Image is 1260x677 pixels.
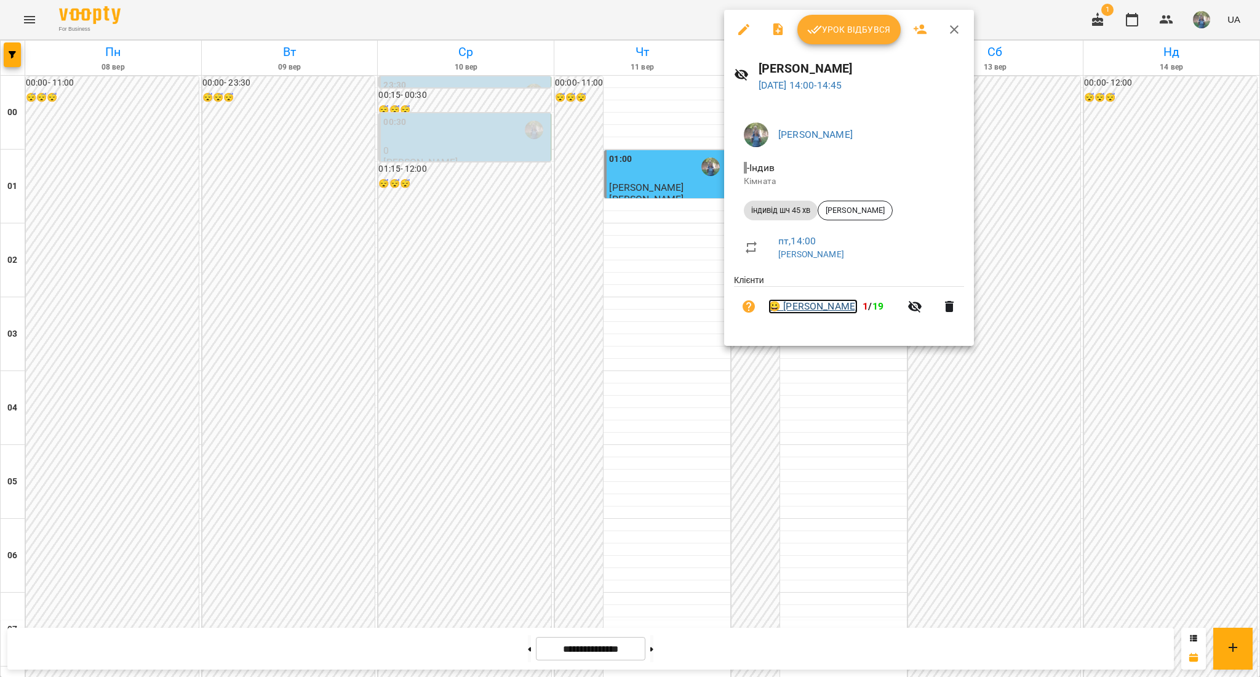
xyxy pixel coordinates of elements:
h6: [PERSON_NAME] [759,59,964,78]
button: Візит ще не сплачено. Додати оплату? [734,292,764,321]
a: пт , 14:00 [778,235,816,247]
button: Урок відбувся [797,15,901,44]
span: [PERSON_NAME] [818,205,892,216]
a: [DATE] 14:00-14:45 [759,79,842,91]
span: Урок відбувся [807,22,891,37]
ul: Клієнти [734,274,964,331]
span: 1 [863,300,868,312]
a: 😀 [PERSON_NAME] [768,299,858,314]
div: [PERSON_NAME] [818,201,893,220]
span: - Індив [744,162,777,174]
span: 19 [872,300,883,312]
p: Кімната [744,175,954,188]
img: de1e453bb906a7b44fa35c1e57b3518e.jpg [744,122,768,147]
a: [PERSON_NAME] [778,249,844,259]
b: / [863,300,883,312]
a: [PERSON_NAME] [778,129,853,140]
span: індивід шч 45 хв [744,205,818,216]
